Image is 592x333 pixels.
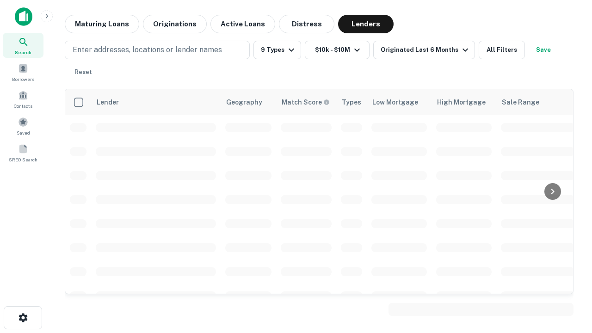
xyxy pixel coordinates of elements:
span: Borrowers [12,75,34,83]
iframe: Chat Widget [546,229,592,274]
span: Saved [17,129,30,136]
button: All Filters [479,41,525,59]
div: Low Mortgage [372,97,418,108]
th: Geography [221,89,276,115]
span: Contacts [14,102,32,110]
div: Lender [97,97,119,108]
a: Contacts [3,86,43,111]
div: Capitalize uses an advanced AI algorithm to match your search with the best lender. The match sco... [282,97,330,107]
button: Maturing Loans [65,15,139,33]
span: SREO Search [9,156,37,163]
th: High Mortgage [432,89,496,115]
th: Lender [91,89,221,115]
th: Sale Range [496,89,580,115]
button: $10k - $10M [305,41,370,59]
button: Active Loans [210,15,275,33]
button: Originated Last 6 Months [373,41,475,59]
button: Enter addresses, locations or lender names [65,41,250,59]
th: Capitalize uses an advanced AI algorithm to match your search with the best lender. The match sco... [276,89,336,115]
a: Borrowers [3,60,43,85]
button: Lenders [338,15,394,33]
th: Types [336,89,367,115]
div: High Mortgage [437,97,486,108]
a: Search [3,33,43,58]
p: Enter addresses, locations or lender names [73,44,222,55]
div: Sale Range [502,97,539,108]
div: Types [342,97,361,108]
img: capitalize-icon.png [15,7,32,26]
a: SREO Search [3,140,43,165]
button: Distress [279,15,334,33]
button: Save your search to get updates of matches that match your search criteria. [529,41,558,59]
h6: Match Score [282,97,328,107]
th: Low Mortgage [367,89,432,115]
button: 9 Types [253,41,301,59]
a: Saved [3,113,43,138]
button: Originations [143,15,207,33]
div: Geography [226,97,262,108]
div: Originated Last 6 Months [381,44,471,55]
button: Reset [68,63,98,81]
span: Search [15,49,31,56]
